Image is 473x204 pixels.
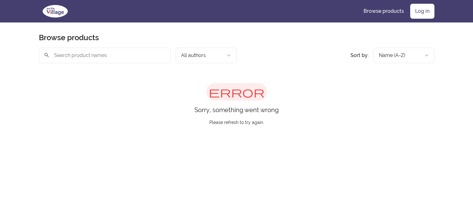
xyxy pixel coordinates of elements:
[373,48,434,63] button: Product sort options
[209,114,264,126] p: Please refresh to try again.
[359,4,434,19] nav: Main
[39,33,99,43] h1: Browse products
[39,48,171,63] input: Search product names
[410,4,434,19] a: Log in
[44,51,49,59] span: search
[206,83,267,101] span: error
[39,4,72,19] img: We The Village logo
[194,106,279,114] p: Sorry, something went wrong
[359,4,409,19] a: Browse products
[350,52,369,58] span: Sort by:
[176,48,237,63] button: Filter by author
